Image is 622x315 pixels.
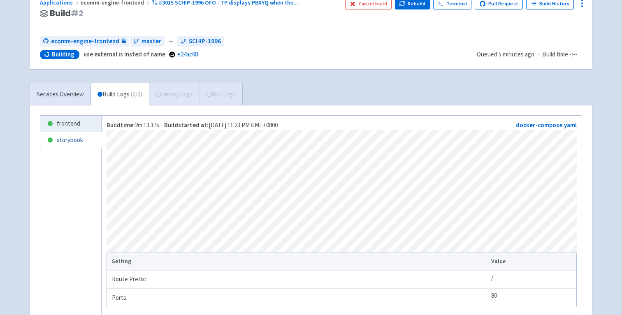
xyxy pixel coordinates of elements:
[477,50,534,58] span: Queued
[51,37,119,46] span: ecomm-engine-frontend
[516,121,577,129] a: docker-compose.yaml
[130,36,165,47] a: master
[489,289,576,307] td: 80
[131,90,142,99] span: ( 2 / 2 )
[91,83,149,106] a: Build Logs (2/2)
[499,50,534,58] time: 5 minutes ago
[168,37,174,46] span: ←
[489,252,576,271] th: Value
[142,37,161,46] span: master
[570,50,577,59] span: -:--
[40,132,101,148] a: storybook
[71,7,84,19] span: # 2
[40,116,101,132] a: frontend
[489,271,576,289] td: /
[52,50,74,58] span: Building
[107,252,489,271] th: Setting
[477,50,582,59] div: ·
[50,9,84,18] span: Build
[177,36,224,47] a: SCHIP-1996
[542,50,568,59] span: Build time
[84,50,165,58] strong: use external is insted of name
[40,36,129,47] a: ecomm-engine-frontend
[107,121,135,129] strong: Build time:
[107,271,489,289] td: Route Prefix:
[30,83,91,106] a: Services Overview
[107,121,159,129] span: 2m 13.37s
[189,37,221,46] span: SCHIP-1996
[164,121,278,129] span: [DATE] 11:23 PM GMT+0800
[107,289,489,307] td: Ports:
[164,121,209,129] strong: Build started at:
[177,50,198,58] a: e24ac68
